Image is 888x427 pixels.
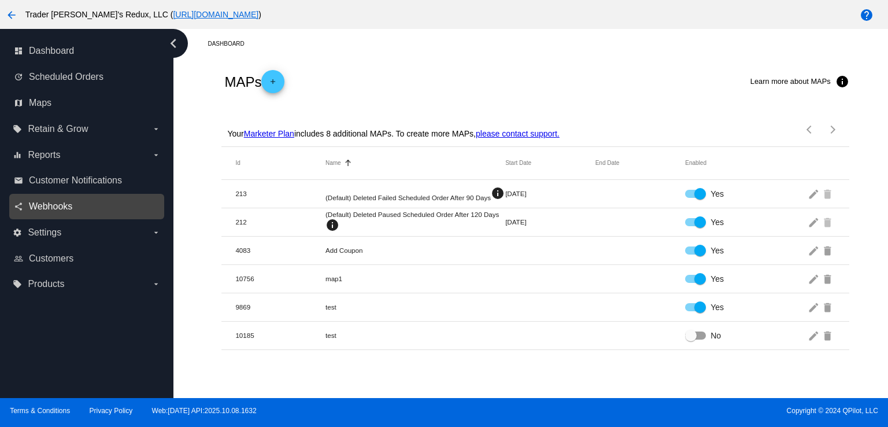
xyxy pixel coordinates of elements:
[10,407,70,415] a: Terms & Conditions
[28,150,60,160] span: Reports
[750,77,831,86] span: Learn more about MAPs
[711,188,724,200] span: Yes
[235,246,325,254] mat-cell: 4083
[822,241,835,259] mat-icon: delete
[235,190,325,197] mat-cell: 213
[13,150,22,160] i: equalizer
[325,303,505,311] mat-cell: test
[325,211,505,233] mat-cell: (Default) Deleted Paused Scheduled Order After 120 Days
[14,68,161,86] a: update Scheduled Orders
[173,10,258,19] a: [URL][DOMAIN_NAME]
[685,160,706,167] button: Change sorting for Enabled
[808,270,822,288] mat-icon: edit
[25,10,261,19] span: Trader [PERSON_NAME]'s Redux, LLC ( )
[325,186,505,201] mat-cell: (Default) Deleted Failed Scheduled Order After 90 Days
[235,332,325,339] mat-cell: 10185
[711,245,724,256] span: Yes
[505,190,595,197] mat-cell: [DATE]
[151,124,161,134] i: arrow_drop_down
[13,124,22,134] i: local_offer
[454,407,878,415] span: Copyright © 2024 QPilot, LLC
[505,218,595,226] mat-cell: [DATE]
[14,202,23,211] i: share
[28,227,61,238] span: Settings
[29,46,74,56] span: Dashboard
[151,150,161,160] i: arrow_drop_down
[29,201,72,212] span: Webhooks
[244,129,294,138] a: Marketer Plan
[90,407,133,415] a: Privacy Policy
[28,124,88,134] span: Retain & Grow
[808,326,822,344] mat-icon: edit
[29,253,73,264] span: Customers
[808,185,822,203] mat-icon: edit
[208,35,254,53] a: Dashboard
[711,301,724,313] span: Yes
[14,254,23,263] i: people_outline
[13,228,22,237] i: settings
[822,270,835,288] mat-icon: delete
[14,197,161,216] a: share Webhooks
[325,246,505,254] mat-cell: Add Coupon
[491,186,505,200] mat-icon: info
[14,94,161,112] a: map Maps
[325,218,339,232] mat-icon: info
[235,303,325,311] mat-cell: 9869
[235,275,325,282] mat-cell: 10756
[595,160,620,167] button: Change sorting for EndDateUtc
[151,279,161,289] i: arrow_drop_down
[29,175,122,186] span: Customer Notifications
[14,46,23,56] i: dashboard
[711,216,724,228] span: Yes
[505,160,531,167] button: Change sorting for StartDateUtc
[822,185,835,203] mat-icon: delete
[808,241,822,259] mat-icon: edit
[152,407,257,415] a: Web:[DATE] API:2025.10.08.1632
[711,273,724,285] span: Yes
[235,160,240,167] button: Change sorting for Id
[5,8,18,22] mat-icon: arrow_back
[14,171,161,190] a: email Customer Notifications
[808,298,822,316] mat-icon: edit
[798,118,822,141] button: Previous page
[835,75,849,89] mat-icon: info
[224,70,284,93] h2: MAPs
[325,160,341,167] button: Change sorting for Name
[325,275,505,282] mat-cell: map1
[14,42,161,60] a: dashboard Dashboard
[29,98,51,108] span: Maps
[29,72,103,82] span: Scheduled Orders
[822,118,845,141] button: Next page
[808,213,822,231] mat-icon: edit
[28,279,64,289] span: Products
[151,228,161,237] i: arrow_drop_down
[325,332,505,339] mat-cell: test
[235,218,325,226] mat-cell: 212
[14,72,23,82] i: update
[822,298,835,316] mat-icon: delete
[711,330,721,341] span: No
[476,129,560,138] a: please contact support.
[164,34,183,53] i: chevron_left
[14,249,161,268] a: people_outline Customers
[227,129,559,138] p: Your includes 8 additional MAPs. To create more MAPs,
[14,98,23,108] i: map
[822,213,835,231] mat-icon: delete
[860,8,874,22] mat-icon: help
[266,78,280,91] mat-icon: add
[13,279,22,289] i: local_offer
[14,176,23,185] i: email
[822,326,835,344] mat-icon: delete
